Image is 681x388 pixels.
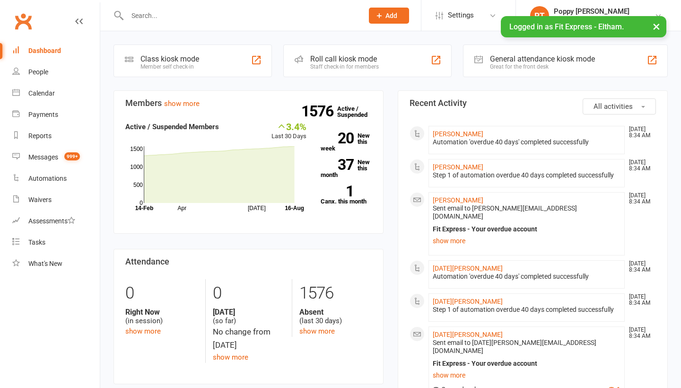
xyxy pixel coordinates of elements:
button: Add [369,8,409,24]
span: Settings [448,5,474,26]
a: [PERSON_NAME] [433,163,483,171]
a: show more [164,99,200,108]
a: 1Canx. this month [321,185,372,204]
h3: Attendance [125,257,372,266]
div: Automation 'overdue 40 days' completed successfully [433,138,620,146]
div: Tasks [28,238,45,246]
a: Tasks [12,232,100,253]
div: Automation 'overdue 40 days' completed successfully [433,273,620,281]
a: Automations [12,168,100,189]
span: All activities [594,102,633,111]
div: Fit Express - [GEOGRAPHIC_DATA] [554,16,655,24]
div: Messages [28,153,58,161]
div: What's New [28,260,62,267]
div: Class kiosk mode [140,54,199,63]
div: 0 [125,279,198,308]
a: 37New this month [321,159,372,178]
a: Waivers [12,189,100,211]
div: Fit Express - Your overdue account [433,360,620,368]
div: Payments [28,111,58,118]
strong: 1 [321,184,354,198]
div: Great for the front desk [490,63,595,70]
div: Fit Express - Your overdue account [433,225,620,233]
button: × [648,16,665,36]
a: [PERSON_NAME] [433,130,483,138]
a: [DATE][PERSON_NAME] [433,265,503,272]
a: [PERSON_NAME] [433,196,483,204]
a: Messages 999+ [12,147,100,168]
strong: [DATE] [213,308,285,317]
a: [DATE][PERSON_NAME] [433,331,503,338]
div: Automations [28,175,67,182]
div: Step 1 of automation overdue 40 days completed successfully [433,306,620,314]
strong: Right Now [125,308,198,317]
div: Staff check-in for members [310,63,379,70]
a: Clubworx [11,9,35,33]
div: Member self check-in [140,63,199,70]
strong: Active / Suspended Members [125,123,219,131]
a: show more [125,327,161,335]
span: 999+ [64,152,80,160]
a: [DATE][PERSON_NAME] [433,298,503,305]
div: Assessments [28,217,75,225]
h3: Members [125,98,372,108]
a: Reports [12,125,100,147]
a: People [12,62,100,83]
a: show more [213,353,248,362]
div: General attendance kiosk mode [490,54,595,63]
div: (in session) [125,308,198,326]
strong: 37 [321,158,354,172]
div: People [28,68,48,76]
strong: Absent [299,308,372,317]
span: Add [385,12,397,19]
a: 20New this week [321,132,372,151]
time: [DATE] 8:34 AM [624,261,655,273]
time: [DATE] 8:34 AM [624,327,655,339]
div: Dashboard [28,47,61,54]
time: [DATE] 8:34 AM [624,126,655,139]
span: Sent email to [DATE][PERSON_NAME][EMAIL_ADDRESS][DOMAIN_NAME] [433,339,596,354]
div: Calendar [28,89,55,97]
a: Dashboard [12,40,100,62]
div: 3.4% [271,121,306,132]
a: Payments [12,104,100,125]
time: [DATE] 8:34 AM [624,159,655,172]
div: 1576 [299,279,372,308]
div: (last 30 days) [299,308,372,326]
span: Logged in as Fit Express - Eltham. [509,22,624,31]
div: Reports [28,132,52,140]
div: Roll call kiosk mode [310,54,379,63]
div: PT [530,6,549,25]
strong: 1576 [301,104,337,118]
a: 1576Active / Suspended [337,98,379,125]
time: [DATE] 8:34 AM [624,193,655,205]
a: Assessments [12,211,100,232]
div: Last 30 Days [271,121,306,141]
div: Waivers [28,196,52,203]
a: show more [433,234,620,247]
div: Step 1 of automation overdue 40 days completed successfully [433,171,620,179]
h3: Recent Activity [410,98,656,108]
button: All activities [583,98,656,115]
time: [DATE] 8:34 AM [624,294,655,306]
a: show more [433,369,620,382]
div: Poppy [PERSON_NAME] [554,7,655,16]
input: Search... [124,9,357,22]
div: (so far) [213,308,285,326]
a: show more [299,327,335,335]
strong: 20 [321,131,354,145]
span: Sent email to [PERSON_NAME][EMAIL_ADDRESS][DOMAIN_NAME] [433,204,577,220]
a: What's New [12,253,100,274]
div: No change from [DATE] [213,326,285,351]
div: 0 [213,279,285,308]
a: Calendar [12,83,100,104]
